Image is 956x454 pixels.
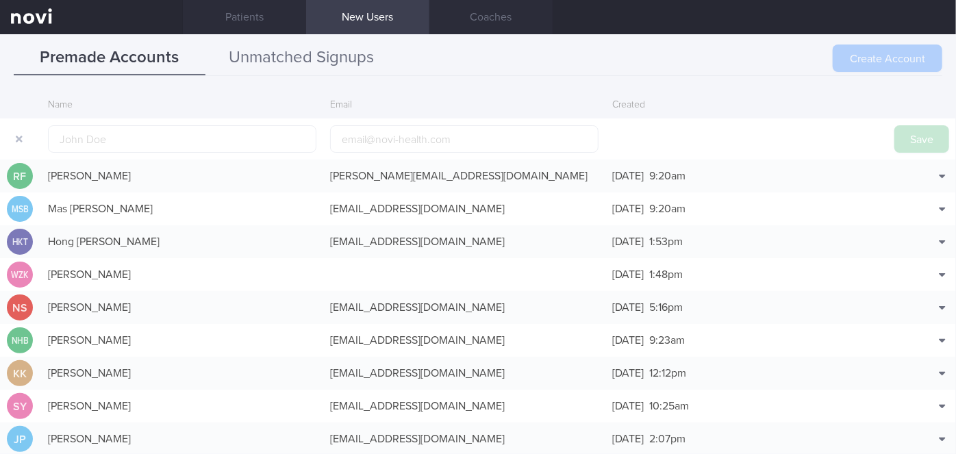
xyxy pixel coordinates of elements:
div: [PERSON_NAME][EMAIL_ADDRESS][DOMAIN_NAME] [323,162,605,190]
span: [DATE] [612,302,644,313]
span: [DATE] [612,171,644,181]
div: [PERSON_NAME] [41,261,323,288]
div: [PERSON_NAME] [41,294,323,321]
div: [EMAIL_ADDRESS][DOMAIN_NAME] [323,195,605,223]
div: WZK [9,262,31,288]
div: SY [7,393,33,420]
span: 9:20am [649,171,685,181]
div: KK [7,360,33,387]
div: [PERSON_NAME] [41,425,323,453]
div: Mas [PERSON_NAME] [41,195,323,223]
span: 5:16pm [649,302,683,313]
div: [PERSON_NAME] [41,162,323,190]
div: [PERSON_NAME] [41,360,323,387]
div: [EMAIL_ADDRESS][DOMAIN_NAME] [323,228,605,255]
span: [DATE] [612,335,644,346]
span: 9:20am [649,203,685,214]
span: 2:07pm [649,433,685,444]
span: 1:53pm [649,236,683,247]
input: email@novi-health.com [330,125,599,153]
span: [DATE] [612,203,644,214]
div: JP [7,426,33,453]
input: John Doe [48,125,316,153]
div: Email [323,92,605,118]
div: [EMAIL_ADDRESS][DOMAIN_NAME] [323,327,605,354]
div: [EMAIL_ADDRESS][DOMAIN_NAME] [323,360,605,387]
span: 1:48pm [649,269,683,280]
div: NS [7,294,33,321]
span: [DATE] [612,433,644,444]
div: Name [41,92,323,118]
span: [DATE] [612,236,644,247]
div: NHB [9,327,31,354]
span: 12:12pm [649,368,686,379]
button: Premade Accounts [14,41,205,75]
div: RF [7,163,33,190]
span: 10:25am [649,401,689,412]
div: [PERSON_NAME] [41,327,323,354]
div: Created [605,92,888,118]
div: [PERSON_NAME] [41,392,323,420]
div: MSB [9,196,31,223]
div: [EMAIL_ADDRESS][DOMAIN_NAME] [323,294,605,321]
div: [EMAIL_ADDRESS][DOMAIN_NAME] [323,392,605,420]
div: Hong [PERSON_NAME] [41,228,323,255]
span: [DATE] [612,368,644,379]
span: [DATE] [612,269,644,280]
div: [EMAIL_ADDRESS][DOMAIN_NAME] [323,425,605,453]
span: [DATE] [612,401,644,412]
span: 9:23am [649,335,685,346]
div: HKT [9,229,31,255]
button: Unmatched Signups [205,41,397,75]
